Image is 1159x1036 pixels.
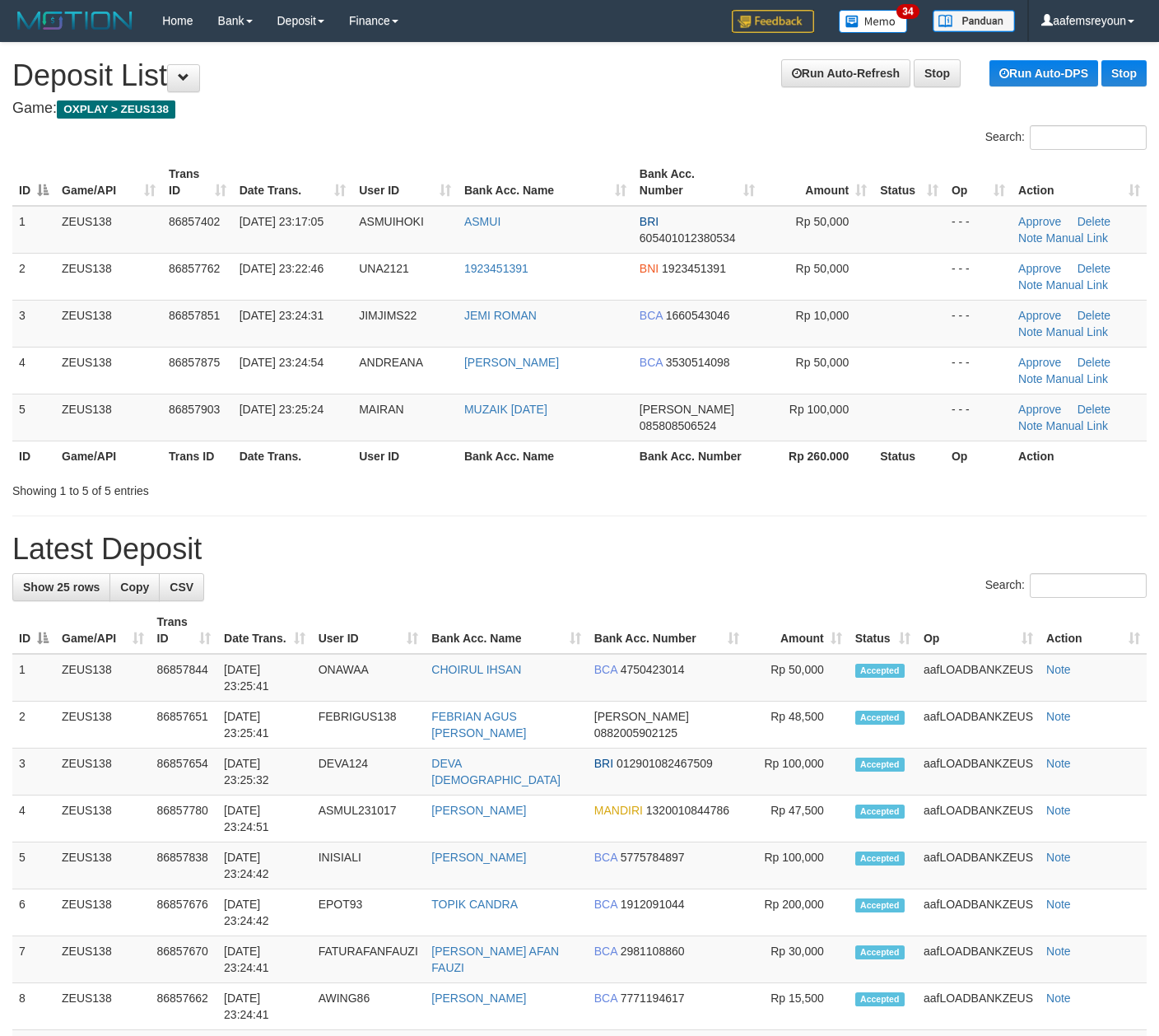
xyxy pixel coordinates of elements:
th: Bank Acc. Name: activate to sort column ascending [425,607,587,654]
td: ZEUS138 [55,842,151,889]
th: User ID: activate to sort column ascending [352,159,458,206]
a: Delete [1078,262,1110,275]
h1: Latest Deposit [12,533,1147,566]
a: TOPIK CANDRA [431,898,518,911]
td: ZEUS138 [55,702,151,749]
td: ZEUS138 [55,936,151,983]
span: Accepted [855,711,905,725]
a: Manual Link [1046,419,1109,432]
td: ONAWAA [312,654,426,702]
th: Op [945,441,1012,471]
span: BCA [594,992,617,1005]
th: Bank Acc. Name: activate to sort column ascending [458,159,633,206]
td: 3 [12,749,55,796]
span: BRI [594,757,613,770]
span: 86857402 [169,215,220,228]
a: Copy [109,573,160,601]
td: EPOT93 [312,889,426,936]
td: ZEUS138 [55,796,151,842]
td: 4 [12,796,55,842]
span: Rp 10,000 [796,309,849,322]
th: Date Trans.: activate to sort column ascending [233,159,352,206]
td: 1 [12,654,55,702]
label: Search: [985,125,1147,150]
a: Manual Link [1046,325,1109,338]
td: 86857654 [151,749,218,796]
th: Op: activate to sort column ascending [945,159,1012,206]
a: [PERSON_NAME] [464,356,559,369]
td: 86857662 [151,983,218,1030]
td: 86857838 [151,842,218,889]
th: Rp 260.000 [761,441,873,471]
a: [PERSON_NAME] [431,992,526,1005]
th: Op: activate to sort column ascending [917,607,1040,654]
td: ASMUL231017 [312,796,426,842]
td: 86857844 [151,654,218,702]
td: aafLOADBANKZEUS [917,983,1040,1030]
span: OXPLAY > ZEUS138 [57,100,175,119]
a: [PERSON_NAME] [431,804,526,817]
label: Search: [985,573,1147,598]
span: 86857762 [169,262,220,275]
td: FATURAFANFAUZI [312,936,426,983]
span: [DATE] 23:17:05 [240,215,323,228]
span: [PERSON_NAME] [594,710,689,723]
a: Manual Link [1046,278,1109,292]
span: Accepted [855,852,905,866]
th: Date Trans.: activate to sort column ascending [217,607,312,654]
th: Status: activate to sort column ascending [849,607,917,654]
a: Delete [1078,309,1110,322]
span: Accepted [855,805,905,819]
td: AWING86 [312,983,426,1030]
span: BCA [594,663,617,676]
td: 5 [12,394,55,441]
input: Search: [1030,125,1147,150]
a: CSV [159,573,204,601]
span: BCA [594,898,617,911]
span: Copy 4750423014 to clipboard [621,663,685,676]
span: CSV [170,581,193,594]
a: Note [1046,851,1071,864]
td: [DATE] 23:24:41 [217,936,312,983]
th: Bank Acc. Name [458,441,633,471]
a: Approve [1018,356,1061,369]
td: Rp 100,000 [746,842,849,889]
a: Note [1046,945,1071,958]
th: Action: activate to sort column ascending [1012,159,1147,206]
th: Status [873,441,945,471]
span: Copy 085808506524 to clipboard [640,419,716,432]
a: Note [1046,663,1071,676]
td: 1 [12,206,55,254]
a: Note [1018,419,1043,432]
span: Copy 1923451391 to clipboard [662,262,726,275]
a: Approve [1018,403,1061,416]
a: Stop [1101,60,1147,86]
td: [DATE] 23:24:41 [217,983,312,1030]
a: Delete [1078,403,1110,416]
th: Game/API: activate to sort column ascending [55,607,151,654]
td: ZEUS138 [55,889,151,936]
span: Accepted [855,992,905,1006]
span: Copy 0882005902125 to clipboard [594,726,677,740]
span: ANDREANA [359,356,423,369]
img: panduan.png [933,10,1015,32]
td: ZEUS138 [55,394,162,441]
span: [DATE] 23:24:31 [240,309,323,322]
td: FEBRIGUS138 [312,702,426,749]
span: Rp 100,000 [789,403,849,416]
td: aafLOADBANKZEUS [917,936,1040,983]
a: FEBRIAN AGUS [PERSON_NAME] [431,710,526,740]
td: 4 [12,347,55,394]
td: 86857651 [151,702,218,749]
th: Game/API [55,441,162,471]
th: ID [12,441,55,471]
span: [DATE] 23:25:24 [240,403,323,416]
a: JEMI ROMAN [464,309,537,322]
span: Rp 50,000 [796,356,849,369]
span: Copy 3530514098 to clipboard [666,356,730,369]
span: [DATE] 23:22:46 [240,262,323,275]
img: Feedback.jpg [732,10,814,33]
h1: Deposit List [12,59,1147,92]
td: - - - [945,394,1012,441]
span: Rp 50,000 [796,215,849,228]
